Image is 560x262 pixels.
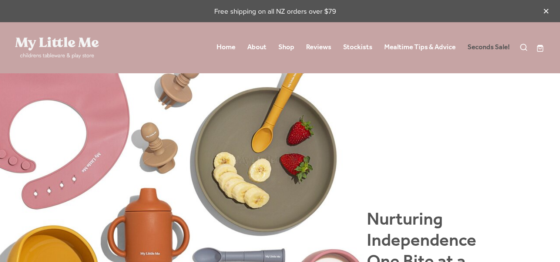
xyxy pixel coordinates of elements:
[247,41,266,54] a: About
[343,41,372,54] a: Stockists
[15,6,535,16] p: Free shipping on all NZ orders over $79
[384,41,456,54] a: Mealtime Tips & Advice
[306,41,331,54] a: Reviews
[467,41,510,54] a: Seconds Sale!
[278,41,294,54] a: Shop
[15,37,121,58] a: My Little Me Ltd homepage
[217,41,235,54] a: Home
